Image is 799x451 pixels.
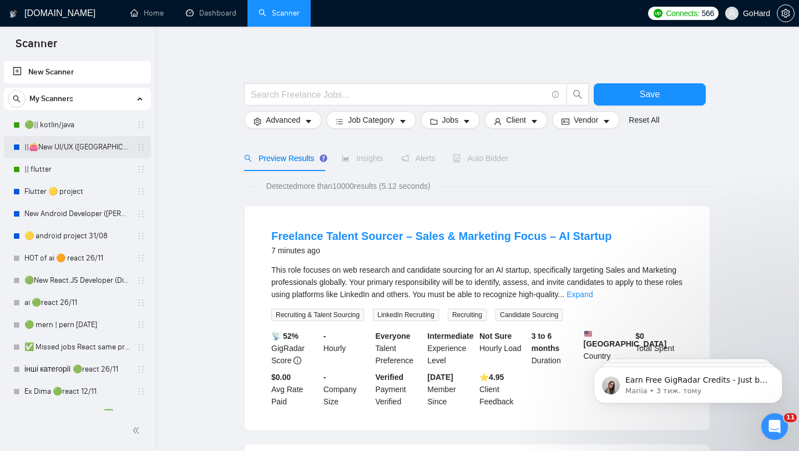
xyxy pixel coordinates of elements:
span: holder [136,276,145,285]
span: 11 [784,413,797,422]
b: - [323,332,326,340]
span: caret-down [530,117,538,126]
button: barsJob Categorycaret-down [326,111,416,129]
b: Everyone [376,332,411,340]
span: Candidate Sourcing [495,309,563,321]
a: ||👛New UI/UX ([GEOGRAPHIC_DATA]) [24,136,130,158]
span: setting [777,9,794,18]
button: folderJobscaret-down [421,111,481,129]
div: Avg Rate Paid [269,371,321,408]
span: idcard [562,117,569,126]
span: Alerts [401,154,436,163]
span: This role focuses on web research and candidate sourcing for an AI startup, specifically targetin... [271,265,682,299]
div: 7 minutes ago [271,244,612,257]
a: 🟡 android project 31/08 [24,225,130,247]
span: 566 [702,7,714,19]
div: Hourly Load [477,330,529,367]
b: Not Sure [479,332,512,340]
span: search [8,95,25,103]
span: user [728,9,736,17]
span: My Scanners [29,88,73,110]
span: holder [136,320,145,329]
span: Job Category [348,114,394,126]
span: holder [136,232,145,240]
b: 3 to 6 months [532,332,560,353]
button: settingAdvancedcaret-down [244,111,322,129]
div: Experience Level [425,330,477,367]
span: holder [136,121,145,129]
button: idcardVendorcaret-down [552,111,620,129]
div: Company Size [321,371,373,408]
a: Reset All [629,114,659,126]
input: Search Freelance Jobs... [251,88,547,102]
span: Client [506,114,526,126]
span: holder [136,209,145,218]
b: $0.00 [271,373,291,382]
span: Preview Results [244,154,324,163]
span: Insights [342,154,383,163]
a: 🟢|| kotlin/java [24,114,130,136]
div: Total Spent [633,330,685,367]
span: holder [136,165,145,174]
div: Talent Preference [373,330,426,367]
b: 📡 52% [271,332,299,340]
a: Ex Dima 🟢react 12/11 [24,380,130,403]
button: setting [777,4,795,22]
a: Flutter 🟡 project [24,181,130,203]
span: Vendor [574,114,598,126]
span: Advanced [266,114,300,126]
a: New Scanner [13,61,142,83]
a: [PERSON_NAME] profile ✅ Missed jobs React not take to 2025 26/11 [24,403,130,425]
span: holder [136,365,145,374]
span: caret-down [305,117,312,126]
span: bars [336,117,343,126]
button: search [567,83,589,106]
div: Payment Verified [373,371,426,408]
b: Verified [376,373,404,382]
a: searchScanner [259,8,300,18]
span: Recruiting [448,309,487,321]
span: ... [558,290,565,299]
img: upwork-logo.png [654,9,663,18]
b: [GEOGRAPHIC_DATA] [584,330,667,348]
b: - [323,373,326,382]
span: holder [136,409,145,418]
img: logo [9,5,17,23]
span: Save [640,87,660,101]
a: New Android Developer ([PERSON_NAME]) [24,203,130,225]
span: holder [136,143,145,152]
div: Duration [529,330,581,367]
a: homeHome [130,8,164,18]
span: area-chart [342,154,350,162]
span: holder [136,187,145,196]
span: caret-down [399,117,407,126]
div: GigRadar Score [269,330,321,367]
a: 🟢 mern | pern [DATE] [24,314,130,336]
a: ✅ Missed jobs React same project 23/08 [24,336,130,358]
span: holder [136,298,145,307]
span: Detected more than 10000 results (5.12 seconds) [259,180,438,192]
span: Jobs [442,114,459,126]
iframe: Intercom notifications повідомлення [577,343,799,421]
span: Auto Bidder [453,154,508,163]
span: setting [254,117,261,126]
span: Connects: [666,7,699,19]
b: ⭐️ 4.95 [479,373,504,382]
a: ai 🟢react 26/11 [24,292,130,314]
span: holder [136,387,145,396]
a: || flutter [24,158,130,181]
span: folder [430,117,438,126]
span: info-circle [294,357,301,364]
button: search [8,90,26,108]
div: Member Since [425,371,477,408]
a: dashboardDashboard [186,8,236,18]
b: [DATE] [427,373,453,382]
a: Expand [567,290,593,299]
span: Recruiting & Talent Sourcing [271,309,364,321]
span: user [494,117,502,126]
span: caret-down [463,117,471,126]
a: setting [777,9,795,18]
